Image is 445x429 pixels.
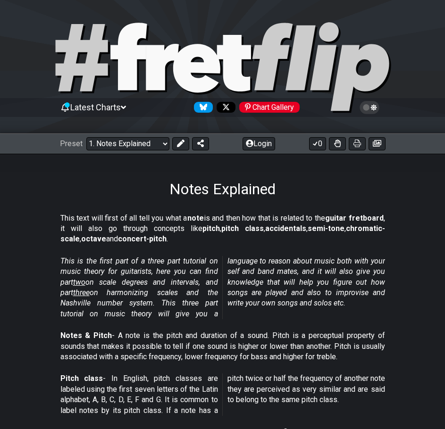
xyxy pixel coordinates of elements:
[243,137,275,150] button: Login
[309,137,326,150] button: 0
[369,137,386,150] button: Create image
[81,234,106,243] strong: octave
[364,103,375,112] span: Toggle light / dark theme
[86,137,169,150] select: Preset
[172,137,189,150] button: Edit Preset
[221,224,264,233] strong: pitch class
[73,278,85,287] span: two
[169,180,276,198] h1: Notes Explained
[60,331,112,340] strong: Notes & Pitch
[265,224,306,233] strong: accidentals
[118,234,167,243] strong: concert-pitch
[73,288,90,297] span: three
[60,139,83,148] span: Preset
[349,137,366,150] button: Print
[60,330,385,362] p: - A note is the pitch and duration of a sound. Pitch is a perceptual property of sounds that make...
[308,224,344,233] strong: semi-tone
[60,213,385,245] p: This text will first of all tell you what a is and then how that is related to the , it will also...
[70,102,121,112] span: Latest Charts
[235,102,300,113] a: #fretflip at Pinterest
[239,102,300,113] div: Chart Gallery
[202,224,220,233] strong: pitch
[329,137,346,150] button: Toggle Dexterity for all fretkits
[325,214,384,223] strong: guitar fretboard
[192,137,209,150] button: Share Preset
[213,102,235,113] a: Follow #fretflip at X
[190,102,213,113] a: Follow #fretflip at Bluesky
[60,256,385,318] em: This is the first part of a three part tutorial on music theory for guitarists, here you can find...
[60,373,385,416] p: - In English, pitch classes are labeled using the first seven letters of the Latin alphabet, A, B...
[187,214,204,223] strong: note
[60,374,103,383] strong: Pitch class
